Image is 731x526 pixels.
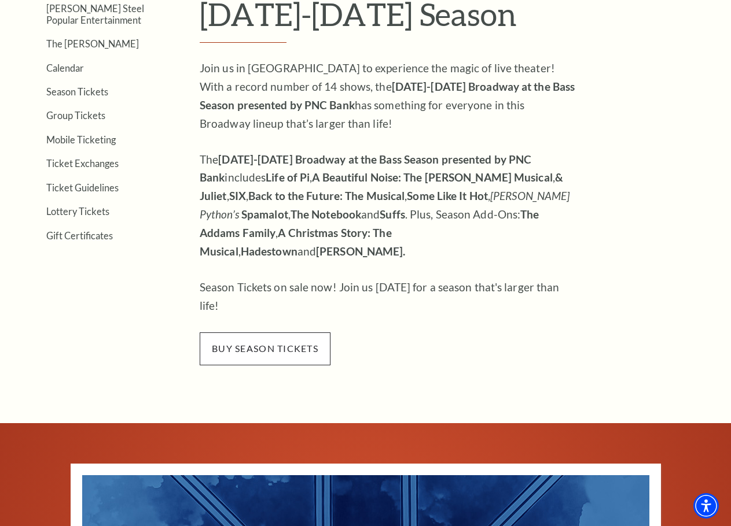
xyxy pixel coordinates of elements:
[46,134,116,145] a: Mobile Ticketing
[241,245,297,258] strong: Hadestown
[46,110,105,121] a: Group Tickets
[200,341,330,354] a: buy season tickets
[46,230,113,241] a: Gift Certificates
[46,86,108,97] a: Season Tickets
[46,38,139,49] a: The [PERSON_NAME]
[248,189,405,202] strong: Back to the Future: The Musical
[200,80,575,112] strong: [DATE]-[DATE] Broadway at the Bass Season presented by PNC Bank
[241,208,288,221] strong: Spamalot
[407,189,488,202] strong: Some Like It Hot
[46,62,84,73] a: Calendar
[46,158,119,169] a: Ticket Exchanges
[200,226,392,258] strong: A Christmas Story: The Musical
[46,3,144,25] a: [PERSON_NAME] Steel Popular Entertainment
[46,206,109,217] a: Lottery Tickets
[200,150,576,261] p: The includes , , , , , , , and . Plus, Season Add-Ons: , , and
[200,153,531,184] strong: [DATE]-[DATE] Broadway at the Bass Season presented by PNC Bank
[312,171,552,184] strong: A Beautiful Noise: The [PERSON_NAME] Musical
[291,208,361,221] strong: The Notebook
[46,182,119,193] a: Ticket Guidelines
[693,493,719,518] div: Accessibility Menu
[266,171,310,184] strong: Life of Pi
[200,332,330,365] span: buy season tickets
[229,189,246,202] strong: SIX
[316,245,405,258] strong: [PERSON_NAME].
[200,59,576,133] p: Join us in [GEOGRAPHIC_DATA] to experience the magic of live theater! With a record number of 14 ...
[200,278,576,315] p: Season Tickets on sale now! Join us [DATE] for a season that's larger than life!
[380,208,405,221] strong: Suffs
